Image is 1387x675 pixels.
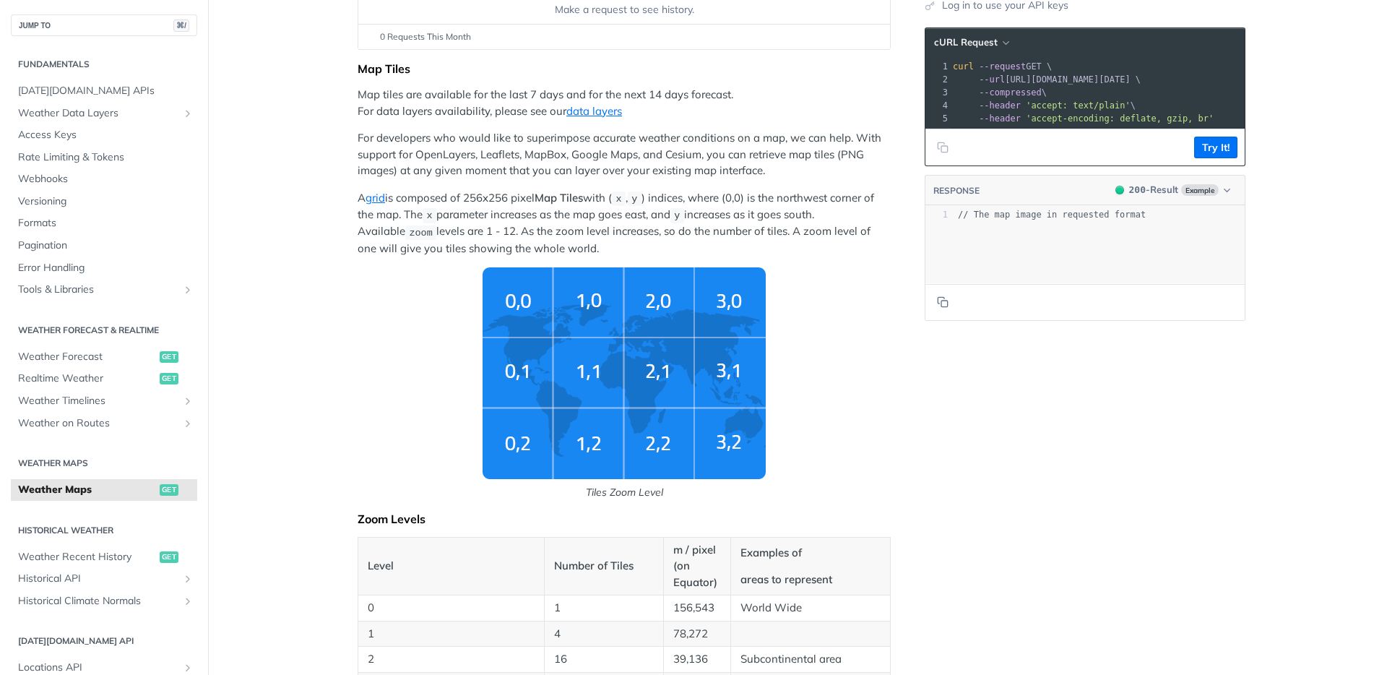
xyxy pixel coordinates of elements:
div: 1 [925,60,950,73]
span: Example [1181,184,1219,196]
span: Weather Forecast [18,350,156,364]
button: 200200-ResultExample [1108,183,1237,197]
span: \ [953,100,1136,111]
h2: [DATE][DOMAIN_NAME] API [11,635,197,648]
p: 4 [554,626,654,642]
p: 1 [554,600,654,616]
div: 5 [925,112,950,125]
p: 0 [368,600,535,616]
button: RESPONSE [933,184,980,198]
p: Subcontinental area [740,651,881,668]
h2: Weather Forecast & realtime [11,324,197,337]
p: 1 [368,626,535,642]
span: Weather Data Layers [18,106,178,121]
span: get [160,484,178,496]
p: 16 [554,651,654,668]
div: Zoom Levels [358,512,891,526]
a: Realtime Weatherget [11,368,197,390]
button: cURL Request [929,35,1014,50]
p: 78,272 [673,626,721,642]
strong: Map Tiles [535,191,583,205]
a: Weather on RoutesShow subpages for Weather on Routes [11,413,197,434]
button: Show subpages for Tools & Libraries [182,284,194,296]
button: Show subpages for Weather Timelines [182,395,194,407]
span: Tools & Libraries [18,283,178,297]
div: 4 [925,99,950,112]
p: A is composed of 256x256 pixel with ( , ) indices, where (0,0) is the northwest corner of the map... [358,190,891,257]
a: Access Keys [11,124,197,146]
p: Number of Tiles [554,558,654,575]
span: Versioning [18,194,194,209]
span: 0 Requests This Month [380,30,471,43]
span: [DATE][DOMAIN_NAME] APIs [18,84,194,98]
span: Realtime Weather [18,371,156,386]
span: Formats [18,216,194,231]
span: Weather Recent History [18,550,156,564]
span: ⌘/ [173,20,189,32]
p: World Wide [740,600,881,616]
span: get [160,551,178,563]
a: Historical APIShow subpages for Historical API [11,568,197,590]
a: Webhooks [11,168,197,190]
button: Show subpages for Weather Data Layers [182,108,194,119]
span: curl [953,61,974,72]
p: Level [368,558,535,575]
span: cURL Request [934,36,998,48]
h2: Historical Weather [11,524,197,537]
a: Formats [11,212,197,234]
button: JUMP TO⌘/ [11,14,197,36]
span: // The map image in requested format [958,210,1146,220]
span: --compressed [979,87,1042,98]
button: Copy to clipboard [933,291,953,313]
span: \ [953,87,1047,98]
span: GET \ [953,61,1052,72]
a: Tools & LibrariesShow subpages for Tools & Libraries [11,279,197,301]
a: Weather Forecastget [11,346,197,368]
p: 39,136 [673,651,721,668]
a: Error Handling [11,257,197,279]
a: Rate Limiting & Tokens [11,147,197,168]
p: m / pixel (on Equator) [673,542,721,591]
span: Historical Climate Normals [18,594,178,609]
a: Weather Mapsget [11,479,197,501]
span: Error Handling [18,261,194,275]
div: - Result [1129,183,1178,197]
div: 2 [925,73,950,86]
p: Examples of [740,545,881,562]
h2: Weather Maps [11,457,197,470]
span: 'accept: text/plain' [1026,100,1131,111]
span: get [160,373,178,384]
span: zoom [409,227,432,238]
span: Rate Limiting & Tokens [18,150,194,165]
span: [URL][DOMAIN_NAME][DATE] \ [953,74,1141,85]
button: Try It! [1194,137,1237,158]
span: Access Keys [18,128,194,142]
p: Map tiles are available for the last 7 days and for the next 14 days forecast. For data layers av... [358,87,891,119]
div: 1 [925,209,948,221]
span: 'accept-encoding: deflate, gzip, br' [1026,113,1214,124]
span: Weather on Routes [18,416,178,431]
div: 3 [925,86,950,99]
span: get [160,351,178,363]
span: x [426,210,432,221]
a: Weather Recent Historyget [11,546,197,568]
span: Tiles Zoom Level [358,267,891,500]
p: 2 [368,651,535,668]
p: areas to represent [740,572,881,588]
span: --request [979,61,1026,72]
p: 156,543 [673,600,721,616]
button: Show subpages for Historical API [182,573,194,585]
span: Weather Timelines [18,394,178,408]
span: --url [979,74,1005,85]
span: x [615,194,621,205]
button: Show subpages for Weather on Routes [182,418,194,429]
a: Weather Data LayersShow subpages for Weather Data Layers [11,103,197,124]
span: 200 [1115,186,1124,194]
span: 200 [1129,184,1146,195]
h2: Fundamentals [11,58,197,71]
div: Map Tiles [358,61,891,76]
span: Pagination [18,238,194,253]
a: grid [366,191,385,205]
img: weather-grid-map.png [483,267,766,479]
span: Webhooks [18,172,194,186]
